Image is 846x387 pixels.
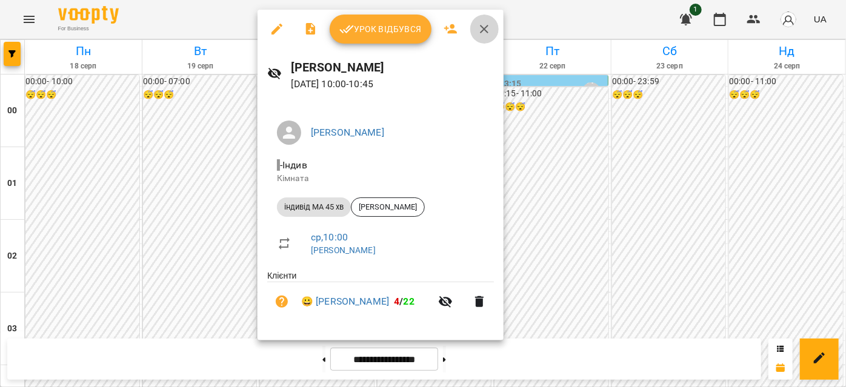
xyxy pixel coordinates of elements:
span: індивід МА 45 хв [277,202,351,213]
p: [DATE] 10:00 - 10:45 [291,77,494,91]
ul: Клієнти [267,270,494,326]
b: / [394,296,415,307]
span: - Індив [277,159,310,171]
button: Візит ще не сплачено. Додати оплату? [267,287,296,316]
h6: [PERSON_NAME] [291,58,494,77]
button: Урок відбувся [330,15,431,44]
span: 4 [394,296,399,307]
p: Кімната [277,173,484,185]
span: 22 [404,296,415,307]
a: [PERSON_NAME] [311,245,376,255]
span: [PERSON_NAME] [351,202,424,213]
a: 😀 [PERSON_NAME] [301,294,389,309]
a: [PERSON_NAME] [311,127,384,138]
span: Урок відбувся [339,22,422,36]
div: [PERSON_NAME] [351,197,425,217]
a: ср , 10:00 [311,231,348,243]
